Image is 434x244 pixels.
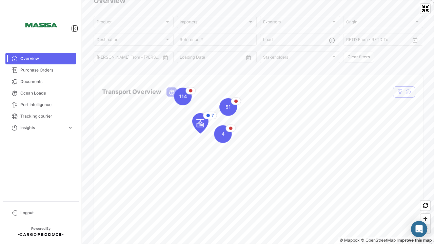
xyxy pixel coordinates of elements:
[67,125,73,131] span: expand_more
[5,99,76,110] a: Port Intelligence
[20,79,73,85] span: Documents
[5,76,76,87] a: Documents
[24,8,58,42] img: 15387c4c-e724-47f0-87bd-6411474a3e21.png
[20,102,73,108] span: Port Intelligence
[20,125,64,131] span: Insights
[20,210,73,216] span: Logout
[179,93,187,100] span: 114
[420,214,430,224] button: Zoom in
[411,221,427,237] div: Abrir Intercom Messenger
[5,64,76,76] a: Purchase Orders
[20,67,73,73] span: Purchase Orders
[5,87,76,99] a: Ocean Loads
[20,113,73,119] span: Tracking courier
[174,88,192,105] div: Map marker
[5,110,76,122] a: Tracking courier
[420,4,430,14] button: Exit fullscreen
[339,238,359,243] a: Mapbox
[219,98,237,116] div: Map marker
[225,104,231,110] span: 51
[20,90,73,96] span: Ocean Loads
[212,113,214,119] span: 7
[192,113,209,134] div: Map marker
[5,53,76,64] a: Overview
[361,238,396,243] a: OpenStreetMap
[221,131,224,138] span: 4
[20,56,73,62] span: Overview
[214,125,232,143] div: Map marker
[397,238,432,243] a: Map feedback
